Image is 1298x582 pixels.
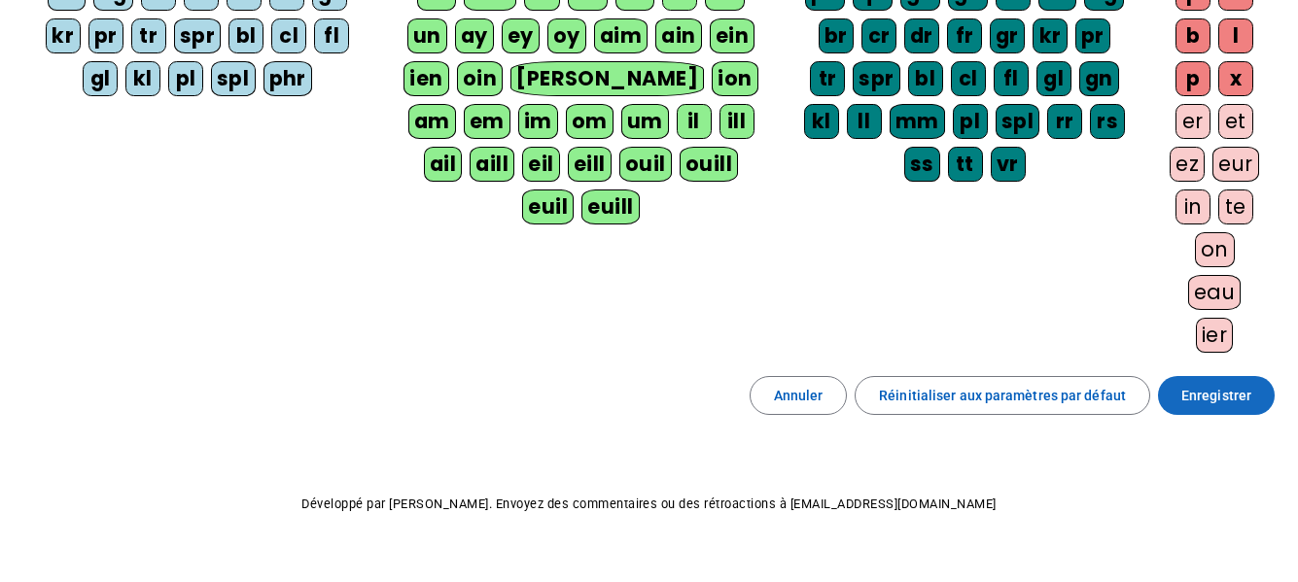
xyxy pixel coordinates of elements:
div: on [1195,232,1235,267]
div: fr [947,18,982,53]
button: Réinitialiser aux paramètres par défaut [855,376,1150,415]
div: oin [457,61,504,96]
div: euill [581,189,639,224]
div: in [1175,189,1210,224]
div: bl [908,61,943,96]
div: tr [131,18,166,53]
div: ion [712,61,758,96]
div: et [1218,104,1253,139]
div: eil [522,147,560,182]
div: em [464,104,510,139]
div: spl [211,61,256,96]
div: ein [710,18,755,53]
div: ier [1196,318,1234,353]
div: oy [547,18,586,53]
div: gr [990,18,1025,53]
div: aim [594,18,649,53]
button: Annuler [750,376,848,415]
p: Développé par [PERSON_NAME]. Envoyez des commentaires ou des rétroactions à [EMAIL_ADDRESS][DOMAI... [16,493,1282,516]
div: rs [1090,104,1125,139]
div: phr [263,61,313,96]
div: om [566,104,614,139]
div: kr [46,18,81,53]
div: ain [655,18,702,53]
div: mm [890,104,945,139]
div: p [1175,61,1210,96]
div: um [621,104,669,139]
div: ill [719,104,754,139]
div: kl [804,104,839,139]
div: pr [88,18,123,53]
div: x [1218,61,1253,96]
div: l [1218,18,1253,53]
div: ss [904,147,940,182]
div: ien [403,61,449,96]
div: pr [1075,18,1110,53]
div: te [1218,189,1253,224]
div: tr [810,61,845,96]
div: ouil [619,147,672,182]
div: aill [470,147,514,182]
div: gl [83,61,118,96]
div: ll [847,104,882,139]
div: kr [1033,18,1068,53]
div: spr [174,18,222,53]
div: rr [1047,104,1082,139]
div: pl [953,104,988,139]
div: bl [228,18,263,53]
div: am [408,104,456,139]
div: un [407,18,447,53]
div: cl [951,61,986,96]
div: cl [271,18,306,53]
div: eill [568,147,612,182]
div: spr [853,61,900,96]
div: ez [1170,147,1205,182]
div: er [1175,104,1210,139]
div: fl [314,18,349,53]
div: im [518,104,558,139]
div: cr [861,18,896,53]
div: ey [502,18,540,53]
div: b [1175,18,1210,53]
div: fl [994,61,1029,96]
span: Enregistrer [1181,384,1251,407]
div: eau [1188,275,1242,310]
div: dr [904,18,939,53]
div: ay [455,18,494,53]
div: kl [125,61,160,96]
span: Réinitialiser aux paramètres par défaut [879,384,1126,407]
div: ail [424,147,463,182]
div: vr [991,147,1026,182]
div: eur [1212,147,1259,182]
div: il [677,104,712,139]
div: [PERSON_NAME] [510,61,704,96]
div: ouill [680,147,738,182]
span: Annuler [774,384,824,407]
div: gl [1036,61,1071,96]
div: euil [522,189,574,224]
div: pl [168,61,203,96]
div: tt [948,147,983,182]
div: br [819,18,854,53]
button: Enregistrer [1158,376,1275,415]
div: gn [1079,61,1119,96]
div: spl [996,104,1040,139]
